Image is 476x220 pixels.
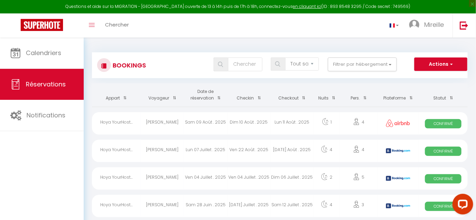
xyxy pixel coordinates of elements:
[100,13,134,38] a: Chercher
[227,83,270,107] th: Sort by checkin
[460,21,468,30] img: logout
[414,57,467,71] button: Actions
[424,20,444,29] span: Mireille
[26,49,61,57] span: Calendriers
[105,21,129,28] span: Chercher
[141,83,184,107] th: Sort by guest
[340,83,377,107] th: Sort by people
[21,19,63,31] img: Super Booking
[26,80,66,88] span: Réservations
[404,13,453,38] a: ... Mireille
[184,83,227,107] th: Sort by booking date
[447,191,476,220] iframe: LiveChat chat widget
[111,57,146,73] h3: Bookings
[409,20,420,30] img: ...
[27,111,65,119] span: Notifications
[328,57,397,71] button: Filtrer par hébergement
[92,83,141,107] th: Sort by rentals
[270,83,313,107] th: Sort by checkout
[419,83,468,107] th: Sort by status
[293,3,322,9] a: en cliquant ici
[377,83,419,107] th: Sort by channel
[314,83,340,107] th: Sort by nights
[228,57,262,71] input: Chercher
